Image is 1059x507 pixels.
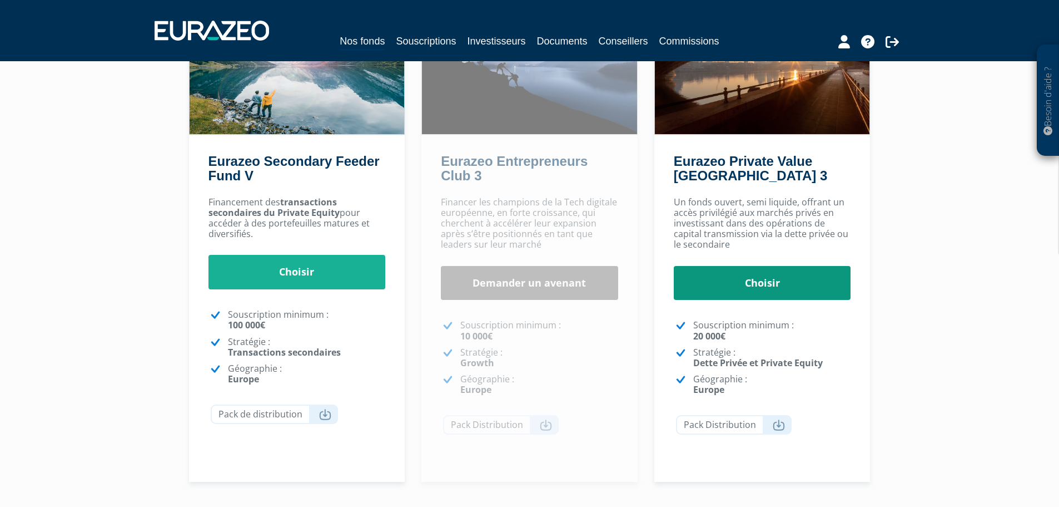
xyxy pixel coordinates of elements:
[599,33,648,49] a: Conseillers
[441,266,618,301] a: Demander un avenant
[228,337,386,358] p: Stratégie :
[460,330,493,342] strong: 10 000€
[460,383,491,396] strong: Europe
[674,197,851,250] p: Un fonds ouvert, semi liquide, offrant un accès privilégié aux marchés privés en investissant dan...
[674,266,851,301] a: Choisir
[228,363,386,385] p: Géographie :
[1042,51,1055,151] p: Besoin d'aide ?
[396,33,456,49] a: Souscriptions
[228,319,265,331] strong: 100 000€
[693,347,851,368] p: Stratégie :
[155,21,269,41] img: 1732889491-logotype_eurazeo_blanc_rvb.png
[460,357,494,369] strong: Growth
[441,154,588,183] a: Eurazeo Entrepreneurs Club 3
[460,320,618,341] p: Souscription minimum :
[693,320,851,341] p: Souscription minimum :
[228,373,259,385] strong: Europe
[659,33,719,49] a: Commissions
[537,33,588,49] a: Documents
[422,4,637,134] img: Eurazeo Entrepreneurs Club 3
[190,4,405,134] img: Eurazeo Secondary Feeder Fund V
[693,383,724,396] strong: Europe
[693,357,823,369] strong: Dette Privée et Private Equity
[674,154,827,183] a: Eurazeo Private Value [GEOGRAPHIC_DATA] 3
[441,197,618,250] p: Financer les champions de la Tech digitale européenne, en forte croissance, qui cherchent à accél...
[655,4,870,134] img: Eurazeo Private Value Europe 3
[208,154,380,183] a: Eurazeo Secondary Feeder Fund V
[460,374,618,395] p: Géographie :
[208,197,386,240] p: Financement des pour accéder à des portefeuilles matures et diversifiés.
[460,347,618,368] p: Stratégie :
[693,374,851,395] p: Géographie :
[208,196,340,219] strong: transactions secondaires du Private Equity
[443,415,559,435] a: Pack Distribution
[228,346,341,358] strong: Transactions secondaires
[340,33,385,51] a: Nos fonds
[208,255,386,289] a: Choisir
[211,405,338,424] a: Pack de distribution
[228,309,386,331] p: Souscription minimum :
[467,33,525,49] a: Investisseurs
[676,415,792,435] a: Pack Distribution
[693,330,725,342] strong: 20 000€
